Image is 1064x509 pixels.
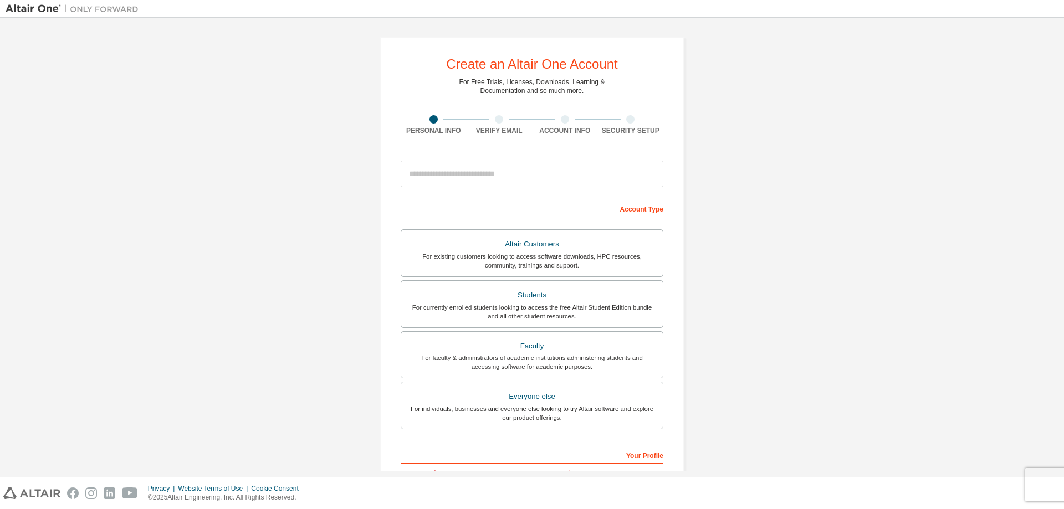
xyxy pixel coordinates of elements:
div: Cookie Consent [251,484,305,493]
div: Students [408,287,656,303]
img: linkedin.svg [104,487,115,499]
label: Last Name [535,469,663,478]
div: For individuals, businesses and everyone else looking to try Altair software and explore our prod... [408,404,656,422]
div: Everyone else [408,389,656,404]
p: © 2025 Altair Engineering, Inc. All Rights Reserved. [148,493,305,502]
div: Your Profile [401,446,663,464]
img: youtube.svg [122,487,138,499]
div: For Free Trials, Licenses, Downloads, Learning & Documentation and so much more. [459,78,605,95]
div: Account Type [401,199,663,217]
img: instagram.svg [85,487,97,499]
div: Altair Customers [408,236,656,252]
div: Security Setup [598,126,664,135]
div: Faculty [408,338,656,354]
div: Privacy [148,484,178,493]
div: For existing customers looking to access software downloads, HPC resources, community, trainings ... [408,252,656,270]
img: Altair One [6,3,144,14]
div: Create an Altair One Account [446,58,618,71]
img: facebook.svg [67,487,79,499]
div: Personal Info [401,126,467,135]
div: Account Info [532,126,598,135]
label: First Name [401,469,529,478]
img: altair_logo.svg [3,487,60,499]
div: For currently enrolled students looking to access the free Altair Student Edition bundle and all ... [408,303,656,321]
div: Website Terms of Use [178,484,251,493]
div: For faculty & administrators of academic institutions administering students and accessing softwa... [408,353,656,371]
div: Verify Email [467,126,533,135]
